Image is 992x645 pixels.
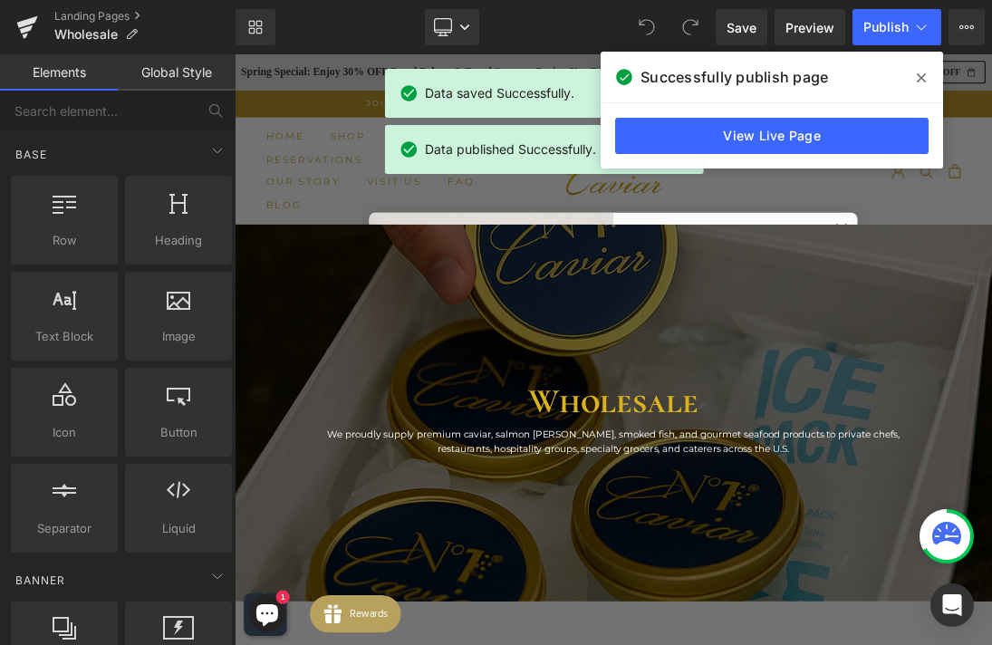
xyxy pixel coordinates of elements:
[14,146,49,163] span: Base
[615,118,929,154] a: View Live Page
[58,14,112,41] div: Rewards
[236,9,275,45] a: New Library
[863,20,909,34] span: Publish
[852,9,941,45] button: Publish
[130,231,226,250] span: Heading
[118,54,236,91] a: Global Style
[130,423,226,442] span: Button
[775,9,845,45] a: Preview
[629,9,665,45] button: Undo
[672,9,708,45] button: Redo
[862,236,894,268] button: Close dialog
[109,539,987,582] p: We proudly supply premium caviar, salmon [PERSON_NAME], smoked fish, and gourmet seafood products...
[425,83,574,103] span: Data saved Successfully.
[640,66,828,88] span: Successfully publish page
[16,519,112,538] span: Separator
[16,327,112,346] span: Text Block
[14,572,67,589] span: Banner
[949,9,985,45] button: More
[727,18,756,37] span: Save
[930,583,974,627] div: Open Intercom Messenger
[785,18,834,37] span: Preview
[425,140,596,159] span: Data published Successfully.
[425,471,672,532] span: Wholesale
[54,9,236,24] a: Landing Pages
[16,231,112,250] span: Row
[195,229,548,627] img: c7d46776-cdad-4cd8-8f77-c2acb44c3654.jpeg
[130,519,226,538] span: Liquid
[130,327,226,346] span: Image
[54,27,118,42] span: Wholesale
[16,423,112,442] span: Icon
